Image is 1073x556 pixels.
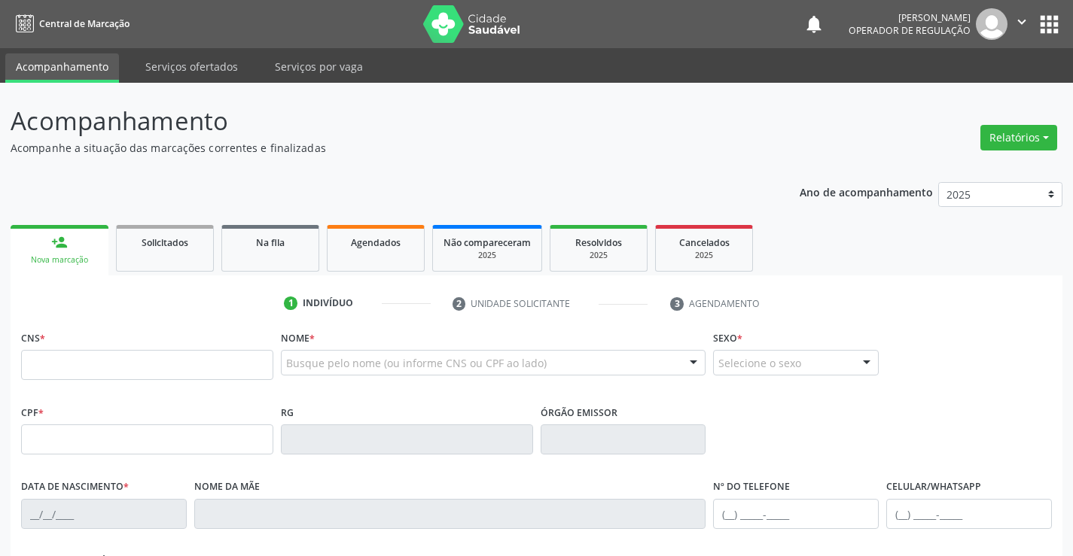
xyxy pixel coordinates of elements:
div: 1 [284,296,297,310]
button: apps [1036,11,1062,38]
div: 2025 [666,250,742,261]
p: Ano de acompanhamento [800,182,933,201]
a: Acompanhamento [5,53,119,83]
span: Resolvidos [575,236,622,249]
label: Nº do Telefone [713,475,790,499]
span: Cancelados [679,236,730,249]
i:  [1014,14,1030,30]
label: RG [281,401,294,424]
label: Sexo [713,327,742,350]
label: Nome da mãe [194,475,260,499]
div: Indivíduo [303,296,353,310]
span: Solicitados [142,236,188,249]
input: (__) _____-_____ [713,499,879,529]
input: __/__/____ [21,499,187,529]
button:  [1007,8,1036,40]
a: Central de Marcação [11,11,130,36]
p: Acompanhamento [11,102,747,140]
button: Relatórios [980,125,1057,150]
span: Na fila [256,236,285,249]
p: Acompanhe a situação das marcações correntes e finalizadas [11,140,747,156]
div: Nova marcação [21,254,98,266]
div: 2025 [444,250,531,261]
a: Serviços por vaga [264,53,373,80]
label: CNS [21,327,45,350]
label: Órgão emissor [541,401,617,424]
span: Central de Marcação [39,17,130,30]
label: CPF [21,401,44,424]
label: Nome [281,327,315,350]
img: img [976,8,1007,40]
input: (__) _____-_____ [886,499,1052,529]
span: Operador de regulação [849,24,971,37]
button: notifications [803,14,825,35]
a: Serviços ofertados [135,53,248,80]
span: Não compareceram [444,236,531,249]
div: [PERSON_NAME] [849,11,971,24]
div: 2025 [561,250,636,261]
label: Data de nascimento [21,475,129,499]
span: Selecione o sexo [718,355,801,371]
label: Celular/WhatsApp [886,475,981,499]
span: Agendados [351,236,401,249]
div: person_add [51,234,68,251]
span: Busque pelo nome (ou informe CNS ou CPF ao lado) [286,355,547,371]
